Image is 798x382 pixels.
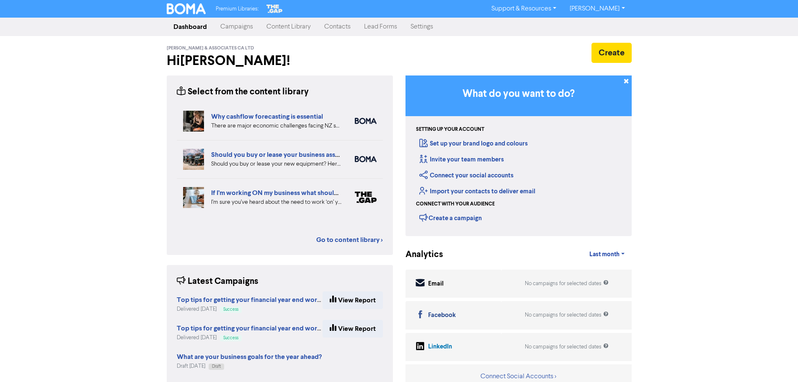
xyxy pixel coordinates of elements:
[177,296,416,304] strong: Top tips for getting your financial year end work completed quicker (Dup) (Du...
[525,311,609,319] div: No campaigns for selected dates
[211,160,342,169] div: Should you buy or lease your new equipment? Here are some pros and cons of each. We also can revi...
[177,324,417,333] strong: Top tips for getting your financial year end work completed quicker (Dup) (Dup)
[418,88,619,100] h3: What do you want to do?
[428,311,456,320] div: Facebook
[167,18,214,35] a: Dashboard
[177,297,416,304] a: Top tips for getting your financial year end work completed quicker (Dup) (Du...
[756,342,798,382] iframe: Chat Widget
[419,140,528,148] a: Set up your brand logo and colours
[214,18,260,35] a: Campaigns
[177,325,417,332] a: Top tips for getting your financial year end work completed quicker (Dup) (Dup)
[265,3,284,14] img: The Gap
[211,122,342,130] div: There are major economic challenges facing NZ small business. How can detailed cashflow forecasti...
[316,235,383,245] a: Go to content library >
[525,280,609,288] div: No campaigns for selected dates
[563,2,631,16] a: [PERSON_NAME]
[211,151,347,159] a: Should you buy or lease your business assets?
[167,45,254,51] span: [PERSON_NAME] & Associates CA Ltd
[177,86,309,99] div: Select from the content library
[177,275,258,288] div: Latest Campaigns
[416,126,484,133] div: Setting up your account
[357,18,404,35] a: Lead Forms
[428,279,444,289] div: Email
[211,189,372,197] a: If I’m working ON my business what should I be doing?
[419,156,504,164] a: Invite your team members
[177,362,322,370] div: Draft [DATE]
[428,342,452,352] div: LinkedIn
[419,172,514,179] a: Connect your social accounts
[419,211,482,224] div: Create a campaign
[323,320,383,338] a: View Report
[323,291,383,309] a: View Report
[583,246,631,263] a: Last month
[216,6,258,12] span: Premium Libraries:
[404,18,440,35] a: Settings
[223,307,238,312] span: Success
[480,371,557,382] button: Connect Social Accounts >
[416,200,495,208] div: Connect with your audience
[177,305,323,313] div: Delivered [DATE]
[167,3,206,14] img: BOMA Logo
[212,364,221,369] span: Draft
[211,112,323,121] a: Why cashflow forecasting is essential
[223,336,238,340] span: Success
[405,248,433,261] div: Analytics
[405,75,632,236] div: Getting Started in BOMA
[260,18,318,35] a: Content Library
[355,192,377,203] img: thegap
[419,187,535,195] a: Import your contacts to deliver email
[177,334,323,342] div: Delivered [DATE]
[177,354,322,361] a: What are your business goals for the year ahead?
[485,2,563,16] a: Support & Resources
[177,353,322,361] strong: What are your business goals for the year ahead?
[211,198,342,207] div: I’m sure you’ve heard about the need to work ‘on’ your business as well as working ‘in’ your busi...
[525,343,609,351] div: No campaigns for selected dates
[589,251,620,258] span: Last month
[167,53,393,69] h2: Hi [PERSON_NAME] !
[591,43,632,63] button: Create
[355,156,377,162] img: boma_accounting
[318,18,357,35] a: Contacts
[355,118,377,124] img: boma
